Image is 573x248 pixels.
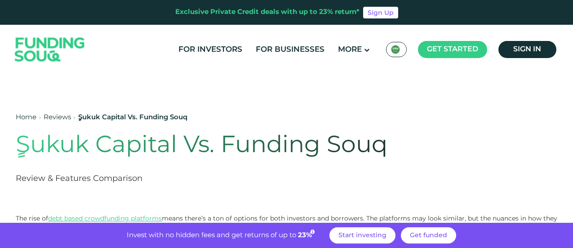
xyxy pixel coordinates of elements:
[176,42,244,57] a: For Investors
[401,227,456,243] a: Get funded
[338,46,362,54] span: More
[298,232,316,239] span: 23%
[427,46,478,53] span: Get started
[391,45,400,54] img: SA Flag
[16,114,36,121] a: Home
[338,232,386,239] span: Start investing
[6,27,94,72] img: Logo
[16,132,451,160] h1: ٍSukuk Capital Vs. Funding Souq
[498,41,556,58] a: Sign in
[363,7,398,18] a: Sign Up
[78,113,187,123] div: ٍSukuk Capital Vs. Funding Souq
[311,230,315,234] i: 23% IRR (expected) ~ 15% Net yield (expected)
[253,42,327,57] a: For Businesses
[513,46,541,53] span: Sign in
[44,114,71,121] a: Reviews
[16,214,557,232] span: The rise of means there’s a ton of options for both investors and borrowers. The platforms may lo...
[48,214,162,222] a: debt based crowdfunding platforms
[127,232,296,239] span: Invest with no hidden fees and get returns of up to
[16,173,451,185] h2: Review & Features Comparison
[410,232,447,239] span: Get funded
[175,7,360,18] div: Exclusive Private Credit deals with up to 23% return*
[329,227,395,243] a: Start investing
